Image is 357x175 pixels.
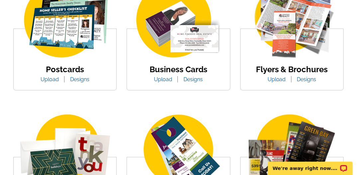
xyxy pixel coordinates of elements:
a: Upload [149,76,177,83]
a: Designs [292,76,321,83]
a: Upload [263,76,291,83]
a: Designs [65,76,94,83]
a: Postcards [46,65,84,74]
iframe: LiveChat chat widget [264,154,357,175]
a: Designs [178,76,208,83]
a: Business Cards [150,65,207,74]
a: Upload [36,76,64,83]
a: Flyers & Brochures [256,65,328,74]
